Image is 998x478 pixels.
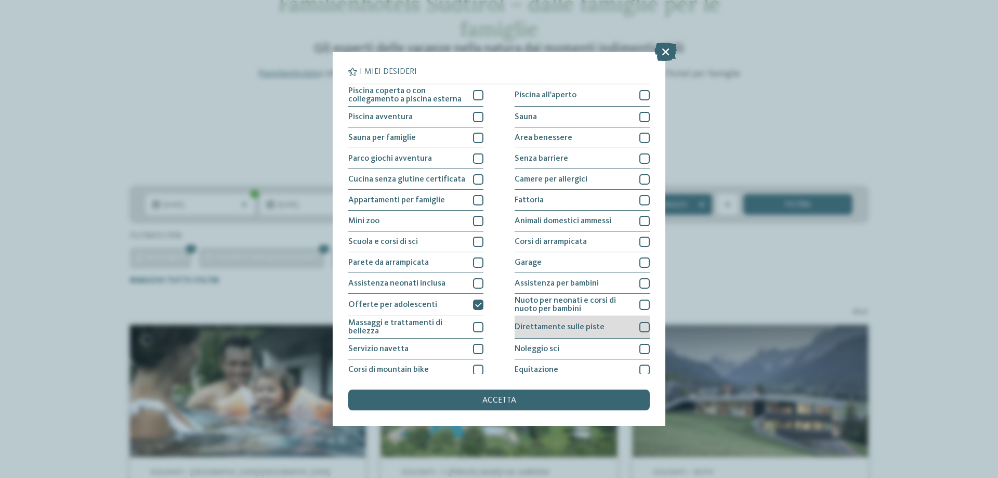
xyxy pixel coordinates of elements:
[515,259,542,267] span: Garage
[515,175,587,184] span: Camere per allergici
[515,196,544,204] span: Fattoria
[515,134,572,142] span: Area benessere
[360,68,417,76] span: I miei desideri
[515,323,605,331] span: Direttamente sulle piste
[515,366,558,374] span: Equitazione
[515,217,611,225] span: Animali domestici ammessi
[515,113,537,121] span: Sauna
[515,296,632,313] span: Nuoto per neonati e corsi di nuoto per bambini
[348,319,465,335] span: Massaggi e trattamenti di bellezza
[348,87,465,104] span: Piscina coperta o con collegamento a piscina esterna
[348,238,418,246] span: Scuola e corsi di sci
[348,366,429,374] span: Corsi di mountain bike
[348,259,429,267] span: Parete da arrampicata
[348,279,445,288] span: Assistenza neonati inclusa
[482,396,516,405] span: accetta
[515,279,599,288] span: Assistenza per bambini
[515,91,576,99] span: Piscina all'aperto
[348,175,465,184] span: Cucina senza glutine certificata
[515,345,559,353] span: Noleggio sci
[348,134,416,142] span: Sauna per famiglie
[348,301,437,309] span: Offerte per adolescenti
[348,345,409,353] span: Servizio navetta
[348,154,432,163] span: Parco giochi avventura
[348,113,413,121] span: Piscina avventura
[515,238,587,246] span: Corsi di arrampicata
[515,154,568,163] span: Senza barriere
[348,196,445,204] span: Appartamenti per famiglie
[348,217,379,225] span: Mini zoo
